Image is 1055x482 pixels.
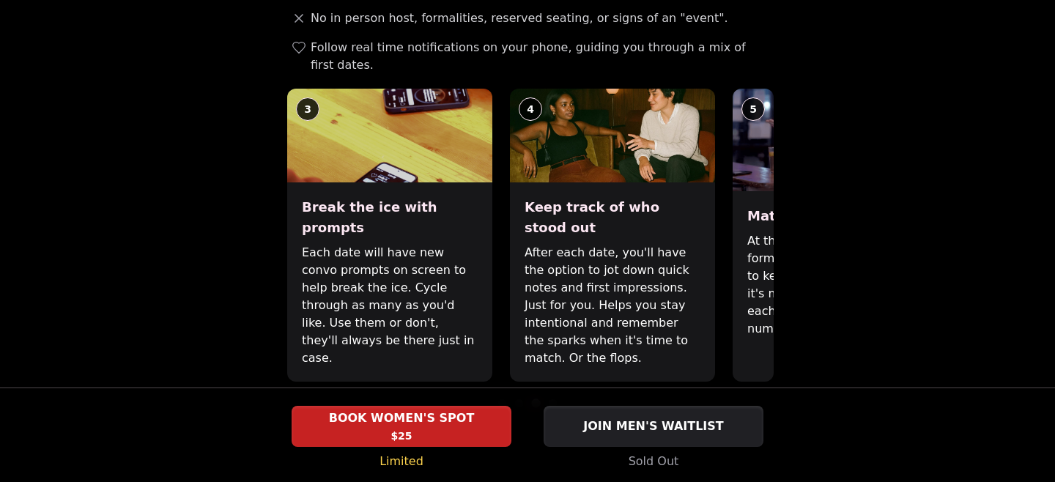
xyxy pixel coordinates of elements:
span: Follow real time notifications on your phone, guiding you through a mix of first dates. [311,39,768,74]
h3: Break the ice with prompts [302,197,478,238]
h3: Keep track of who stood out [525,197,700,238]
span: $25 [390,429,412,443]
p: Each date will have new convo prompts on screen to help break the ice. Cycle through as many as y... [302,244,478,367]
button: BOOK WOMEN'S SPOT - Limited [292,406,511,447]
div: 4 [519,97,542,121]
button: JOIN MEN'S WAITLIST - Sold Out [544,406,763,447]
div: 5 [741,97,765,121]
span: No in person host, formalities, reserved seating, or signs of an "event". [311,10,728,27]
img: Keep track of who stood out [510,89,715,182]
span: Limited [380,453,423,470]
p: After each date, you'll have the option to jot down quick notes and first impressions. Just for y... [525,244,700,367]
span: BOOK WOMEN'S SPOT [326,409,478,427]
span: Sold Out [629,453,679,470]
p: At the end, you'll get a match form to choose who you'd like to keep connecting with. If it's mut... [747,232,923,338]
div: 3 [296,97,319,121]
img: Break the ice with prompts [287,89,492,182]
img: Match after, not during [733,89,938,191]
span: JOIN MEN'S WAITLIST [580,418,726,435]
h3: Match after, not during [747,206,923,226]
